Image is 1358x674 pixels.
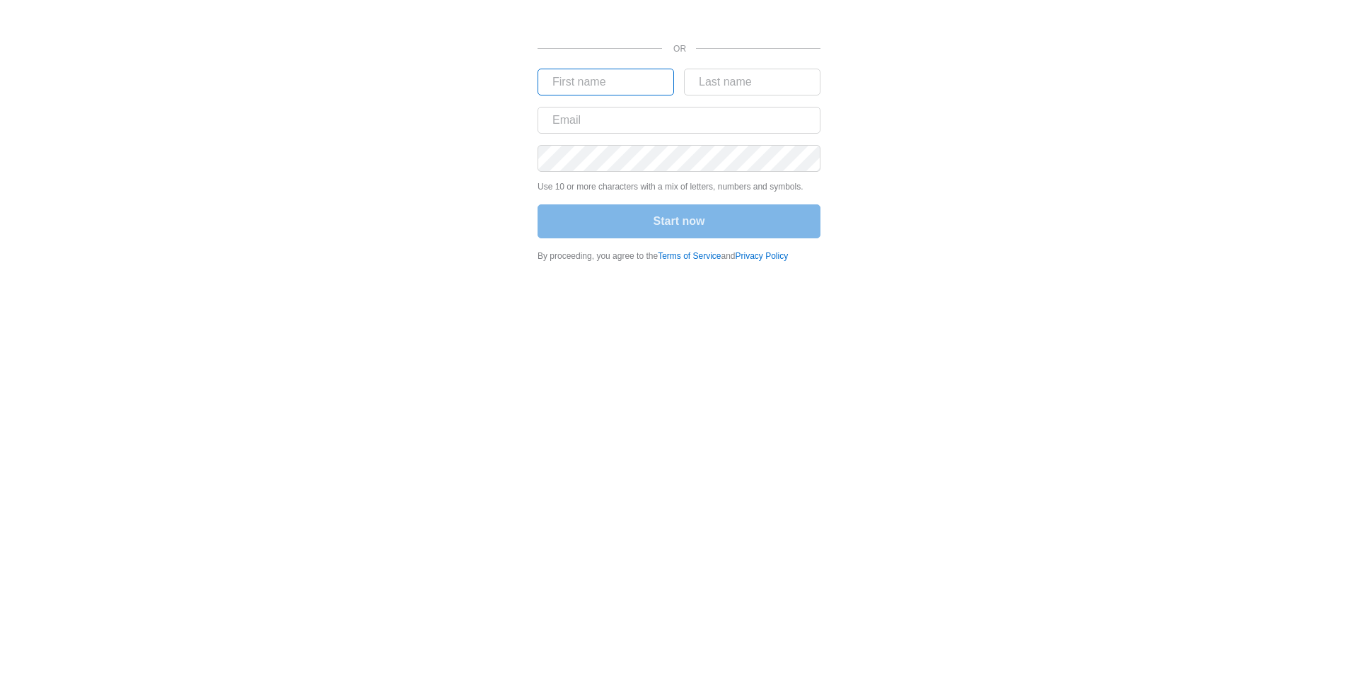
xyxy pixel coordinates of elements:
input: Last name [684,69,820,95]
p: OR [673,42,679,55]
input: First name [538,69,674,95]
input: Email [538,107,820,134]
p: Use 10 or more characters with a mix of letters, numbers and symbols. [538,180,820,193]
div: By proceeding, you agree to the and [538,250,820,262]
a: Terms of Service [658,251,721,261]
a: Privacy Policy [736,251,789,261]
